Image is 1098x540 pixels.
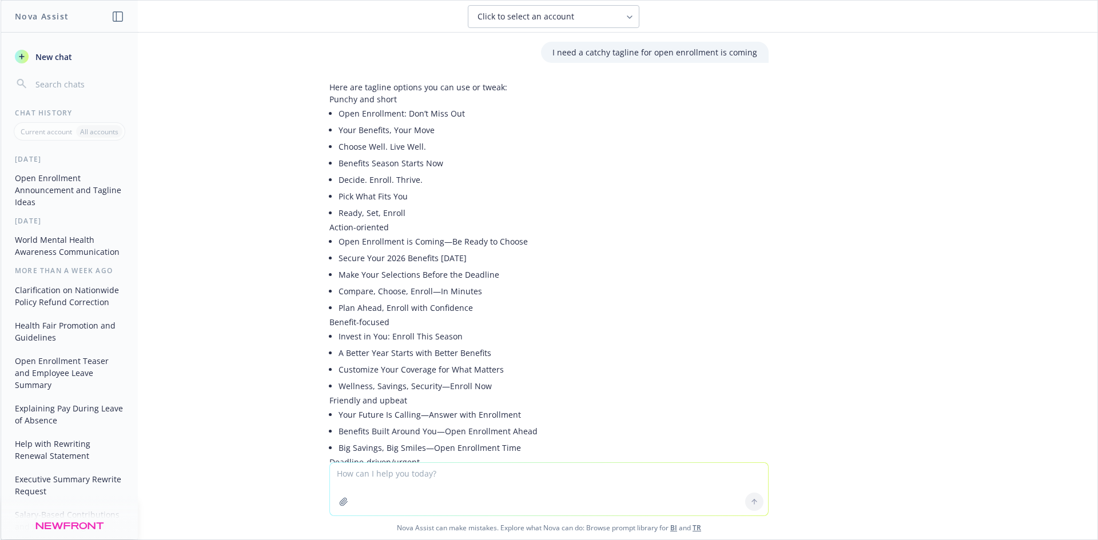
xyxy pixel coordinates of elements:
[1,108,138,118] div: Chat History
[670,523,677,533] a: BI
[339,205,769,221] li: Ready, Set, Enroll
[339,283,769,299] li: Compare, Choose, Enroll—In Minutes
[339,406,769,423] li: Your Future Is Calling—Answer with Enrollment
[10,230,129,261] button: World Mental Health Awareness Communication
[80,127,118,137] p: All accounts
[21,127,72,137] p: Current account
[15,10,69,22] h1: Nova Assist
[339,328,769,345] li: Invest in You: Enroll This Season
[329,93,769,105] p: Punchy and short
[339,250,769,266] li: Secure Your 2026 Benefits [DATE]
[339,361,769,378] li: Customize Your Coverage for What Matters
[5,516,1093,539] span: Nova Assist can make mistakes. Explore what Nova can do: Browse prompt library for and
[468,5,639,28] button: Click to select an account
[329,456,769,468] p: Deadline-driven/urgent
[339,439,769,456] li: Big Savings, Big Smiles—Open Enrollment Time
[329,81,769,93] p: Here are tagline options you can use or tweak:
[339,155,769,171] li: Benefits Season Starts Now
[339,299,769,316] li: Plan Ahead, Enroll with Confidence
[10,470,129,501] button: Executive Summary Rewrite Request
[10,169,129,211] button: Open Enrollment Announcement and Tagline Ideas
[339,122,769,138] li: Your Benefits, Your Move
[478,11,574,22] span: Click to select an account
[329,394,769,406] p: Friendly and upbeat
[339,171,769,188] li: Decide. Enroll. Thrive.
[10,351,129,394] button: Open Enrollment Teaser and Employee Leave Summary
[10,46,129,67] button: New chat
[1,154,138,164] div: [DATE]
[10,434,129,465] button: Help with Rewriting Renewal Statement
[339,345,769,361] li: A Better Year Starts with Better Benefits
[33,51,72,63] span: New chat
[10,316,129,347] button: Health Fair Promotion and Guidelines
[339,105,769,122] li: Open Enrollment: Don’t Miss Out
[1,216,138,226] div: [DATE]
[329,221,769,233] p: Action-oriented
[1,266,138,275] div: More than a week ago
[339,378,769,394] li: Wellness, Savings, Security—Enroll Now
[339,423,769,439] li: Benefits Built Around You—Open Enrollment Ahead
[339,233,769,250] li: Open Enrollment is Coming—Be Ready to Choose
[329,316,769,328] p: Benefit-focused
[339,188,769,205] li: Pick What Fits You
[33,76,124,92] input: Search chats
[693,523,701,533] a: TR
[339,266,769,283] li: Make Your Selections Before the Deadline
[10,399,129,430] button: Explaining Pay During Leave of Absence
[339,138,769,155] li: Choose Well. Live Well.
[10,281,129,311] button: Clarification on Nationwide Policy Refund Correction
[552,46,757,58] p: I need a catchy tagline for open enrollment is coming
